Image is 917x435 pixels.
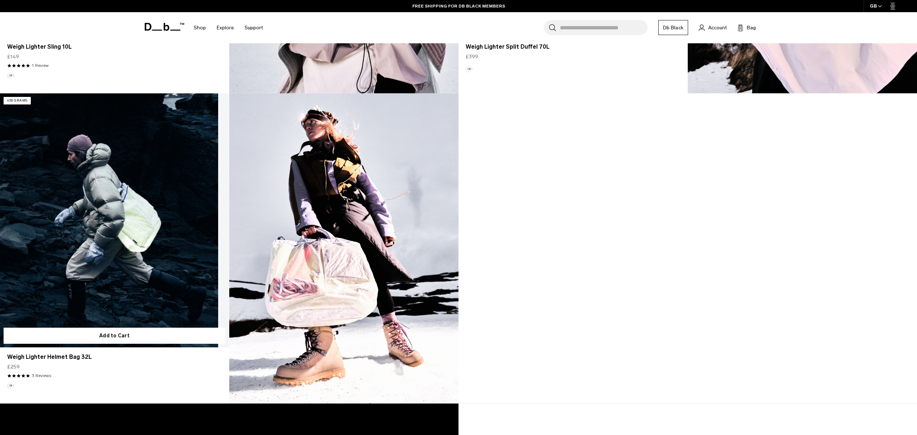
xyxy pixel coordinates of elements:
[7,363,20,371] span: £259
[466,66,472,72] button: Aurora
[32,62,49,69] a: 1 reviews
[738,23,756,32] button: Bag
[4,97,31,104] p: 450 grams
[194,15,206,40] a: Shop
[466,53,478,60] span: £399
[7,53,19,60] span: £149
[699,23,727,32] a: Account
[7,353,222,361] a: Weigh Lighter Helmet Bag 32L
[32,372,51,379] a: 3 reviews
[7,43,222,51] a: Weigh Lighter Sling 10L
[245,15,263,40] a: Support
[7,382,14,389] button: Aurora
[466,43,680,51] a: Weigh Lighter Split Duffel 70L
[658,20,688,35] a: Db Black
[708,24,727,31] span: Account
[747,24,756,31] span: Bag
[4,328,225,344] button: Add to Cart
[412,3,505,9] a: FREE SHIPPING FOR DB BLACK MEMBERS
[188,12,268,43] nav: Main Navigation
[7,72,14,79] button: Aurora
[229,93,458,404] img: Content block image
[217,15,234,40] a: Explore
